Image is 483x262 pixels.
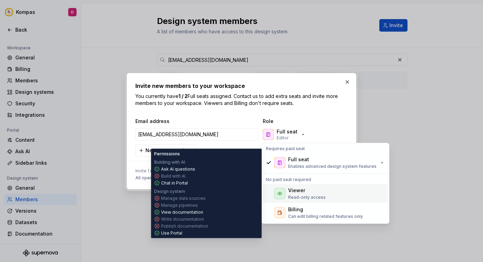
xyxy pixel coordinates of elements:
p: Full seat [277,128,298,135]
p: Can edit billing related features only [288,214,363,219]
p: Design system [154,189,185,194]
div: Full seat [288,156,309,163]
p: Manage data sources [161,196,206,201]
p: Write documentation [161,216,204,222]
span: Invite 1 member to: [135,168,221,174]
div: Viewer [288,187,305,194]
button: New team member [135,144,196,157]
p: Publish documentation [161,223,208,229]
div: Requires paid seat [263,145,388,153]
span: All open design systems and projects [135,175,214,181]
h2: Invite new members to your workspace [135,82,348,90]
div: Billing [288,206,303,213]
p: Manage pipelines [161,203,198,208]
p: Ask AI questions [161,166,195,172]
p: View documentation [161,210,203,215]
span: Role [263,118,332,125]
p: Permissions [154,151,180,157]
p: Enables advanced design system features [288,164,377,169]
p: Use Portal [161,230,182,236]
span: New team member [145,147,191,154]
span: Email address [135,118,260,125]
p: Editor [277,135,288,141]
p: Build with AI [161,173,185,179]
div: No paid seat required [263,175,388,184]
b: 1 / 2 [179,93,188,99]
p: You currently have Full seats assigned. Contact us to add extra seats and invite more members to ... [135,93,348,107]
p: Chat in Portal [161,180,188,186]
p: Read-only access [288,195,326,200]
button: Full seatEditor [261,128,309,141]
p: Building with AI [154,159,185,165]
